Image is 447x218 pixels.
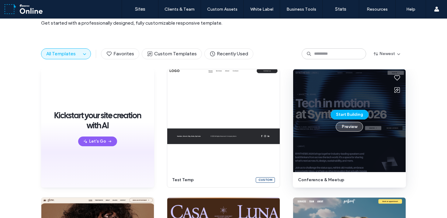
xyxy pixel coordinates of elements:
[101,48,139,59] button: Favorites
[367,7,388,12] label: Resources
[207,7,237,12] label: Custom Assets
[41,20,406,26] span: Get started with a professionally designed, fully customizable responsive template.
[135,6,145,12] label: Sites
[210,50,248,57] span: Recently Used
[250,7,273,12] label: White Label
[147,50,197,57] span: Custom Templates
[335,6,346,12] label: Stats
[46,51,76,57] span: All Templates
[41,49,81,59] button: All Templates
[204,48,253,59] button: Recently Used
[50,110,145,130] span: Kickstart your site creation with AI
[78,137,117,146] button: Let's Go
[331,110,369,119] button: Start Building
[406,7,415,12] label: Help
[256,177,275,183] div: Custom
[336,122,363,132] button: Preview
[286,7,316,12] label: Business Tools
[14,4,26,10] span: Help
[165,7,195,12] label: Clients & Team
[106,50,134,57] span: Favorites
[142,48,202,59] button: Custom Templates
[369,49,406,59] button: Newest
[298,177,397,183] span: conference & meetup
[172,177,252,183] span: test temp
